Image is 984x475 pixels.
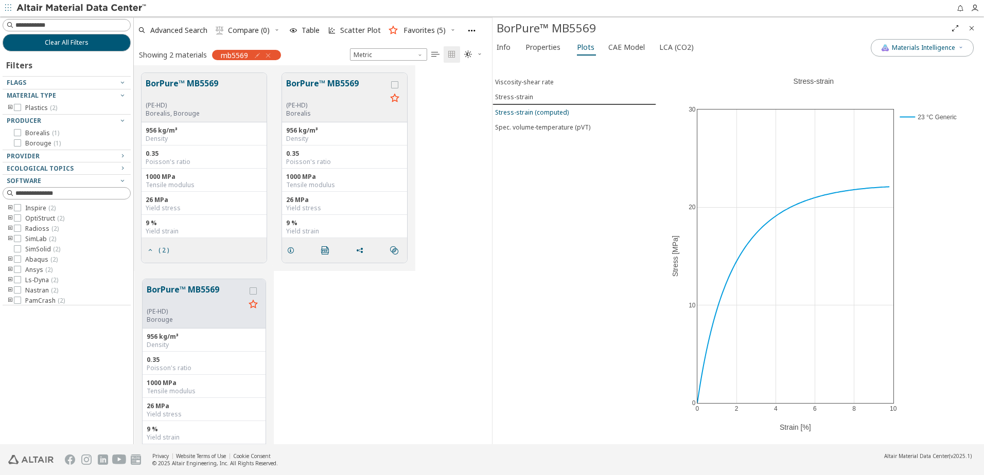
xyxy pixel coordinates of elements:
span: Borouge [25,139,61,148]
span: ( 2 ) [48,204,56,212]
span: ( 2 ) [57,214,64,223]
button: BorPure™ MB5569 [147,283,245,307]
span: ( 2 ) [58,296,65,305]
i:  [390,246,398,254]
div: (PE-HD) [146,101,218,109]
i: toogle group [7,235,14,243]
span: Clear All Filters [45,39,89,47]
button: BorPure™ MB5569 [286,77,386,101]
span: SimLab [25,235,56,243]
div: 9 % [286,219,403,227]
div: Stress-strain (computed) [495,108,569,117]
span: SimSolid [25,245,60,253]
div: (PE-HD) [286,101,386,109]
div: 9 % [146,219,262,227]
div: 956 kg/m³ [147,333,261,341]
button: Ecological Topics [3,162,131,175]
div: (v2025.1) [884,452,972,460]
div: © 2025 Altair Engineering, Inc. All Rights Reserved. [152,460,278,467]
div: Yield strain [147,433,261,442]
i:  [431,50,440,59]
img: AI Copilot [881,44,889,52]
span: Software [7,176,41,185]
img: Altair Engineering [8,455,54,464]
div: Tensile modulus [146,181,262,189]
span: Altair Material Data Center [884,452,949,460]
div: 1000 MPa [147,379,261,387]
span: Metric [350,48,427,61]
div: BorPure™ MB5569 [497,20,947,36]
div: Density [286,135,403,143]
button: Provider [3,150,131,162]
i: toogle group [7,214,14,223]
a: Cookie Consent [233,452,271,460]
div: 1000 MPa [286,173,403,181]
span: Scatter Plot [340,27,381,34]
button: Clear All Filters [3,34,131,51]
i:  [464,50,472,59]
div: Tensile modulus [286,181,403,189]
span: mb5569 [221,50,248,60]
i: toogle group [7,286,14,295]
button: Full Screen [947,20,963,36]
div: Density [147,341,261,349]
span: Ls-Dyna [25,276,58,284]
span: Abaqus [25,255,58,264]
div: Spec. volume-temperature (pVT) [495,123,590,132]
i: toogle group [7,255,14,264]
span: Properties [525,39,560,56]
span: Material Type [7,91,56,100]
button: Spec. volume-temperature (pVT) [493,120,656,135]
a: Privacy [152,452,169,460]
button: ( 2 ) [142,240,173,261]
span: Provider [7,152,40,160]
span: Favorites (5) [403,27,446,34]
span: Plots [577,39,594,56]
span: ( 1 ) [54,139,61,148]
i:  [216,26,224,34]
span: ( 2 ) [51,286,58,295]
p: Borealis, Borouge [146,109,218,118]
button: Share [351,240,373,261]
button: Stress-strain [493,89,656,105]
i: toogle group [7,297,14,305]
button: Software [3,175,131,187]
div: Tensile modulus [147,387,261,395]
div: Yield stress [146,204,262,212]
div: 0.35 [146,150,262,158]
div: Yield strain [286,227,403,235]
button: Stress-strain (computed) [493,105,656,120]
span: ( 2 ) [45,265,52,274]
button: BorPure™ MB5569 [146,77,218,101]
div: grid [134,65,492,444]
div: 956 kg/m³ [286,126,403,135]
div: 0.35 [286,150,403,158]
div: Stress-strain [495,93,533,101]
div: 1000 MPa [146,173,262,181]
span: ( 2 ) [159,247,169,253]
span: ( 2 ) [53,245,60,253]
button: PDF Download [317,240,338,261]
button: Favorite [386,90,403,107]
div: Showing 2 materials [139,50,207,60]
span: Producer [7,116,41,125]
div: Poisson's ratio [147,364,261,372]
button: Theme [460,46,487,63]
a: Website Terms of Use [176,452,226,460]
div: Yield stress [286,204,403,212]
span: Plastics [25,104,57,112]
div: Unit System [350,48,427,61]
button: Close [963,20,980,36]
button: Flags [3,77,131,89]
div: 26 MPa [146,196,262,204]
button: Favorite [245,297,261,313]
span: Flags [7,78,26,87]
span: Info [497,39,511,56]
button: Producer [3,115,131,127]
span: Borealis [25,129,59,137]
button: Details [282,240,304,261]
button: Viscosity-shear rate [493,75,656,89]
span: ( 1 ) [52,129,59,137]
span: ( 2 ) [51,276,58,284]
button: Table View [427,46,444,63]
